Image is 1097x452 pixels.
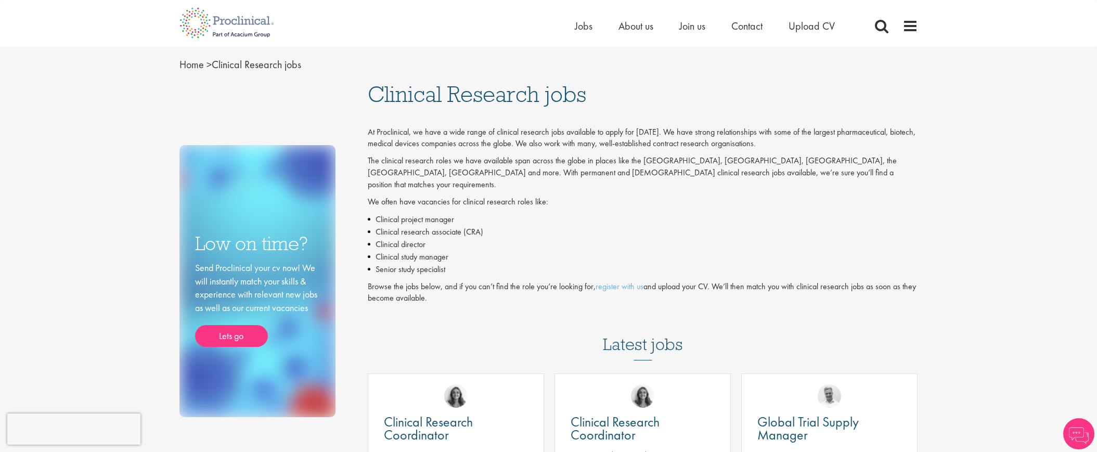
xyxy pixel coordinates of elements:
[571,413,660,444] span: Clinical Research Coordinator
[368,263,918,276] li: Senior study specialist
[757,416,901,442] a: Global Trial Supply Manager
[603,309,683,360] h3: Latest jobs
[571,416,715,442] a: Clinical Research Coordinator
[384,416,528,442] a: Clinical Research Coordinator
[1063,418,1094,449] img: Chatbot
[789,19,835,33] a: Upload CV
[207,58,212,71] span: >
[7,414,140,445] iframe: reCAPTCHA
[368,155,918,191] p: The clinical research roles we have available span across the globe in places like the [GEOGRAPHI...
[618,19,653,33] a: About us
[368,213,918,226] li: Clinical project manager
[368,80,586,108] span: Clinical Research jobs
[368,196,918,208] p: We often have vacancies for clinical research roles like:
[179,58,301,71] span: Clinical Research jobs
[757,413,859,444] span: Global Trial Supply Manager
[384,413,473,444] span: Clinical Research Coordinator
[444,384,468,408] img: Jackie Cerchio
[631,384,654,408] img: Jackie Cerchio
[596,281,643,292] a: register with us
[679,19,705,33] a: Join us
[368,251,918,263] li: Clinical study manager
[368,126,918,150] p: At Proclinical, we have a wide range of clinical research jobs available to apply for [DATE]. We ...
[731,19,763,33] a: Contact
[179,58,204,71] a: breadcrumb link to Home
[368,226,918,238] li: Clinical research associate (CRA)
[195,261,320,347] div: Send Proclinical your cv now! We will instantly match your skills & experience with relevant new ...
[368,238,918,251] li: Clinical director
[575,19,592,33] a: Jobs
[195,234,320,254] h3: Low on time?
[818,384,841,408] img: Joshua Bye
[368,281,918,305] p: Browse the jobs below, and if you can’t find the role you’re looking for, and upload your CV. We’...
[195,325,268,347] a: Lets go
